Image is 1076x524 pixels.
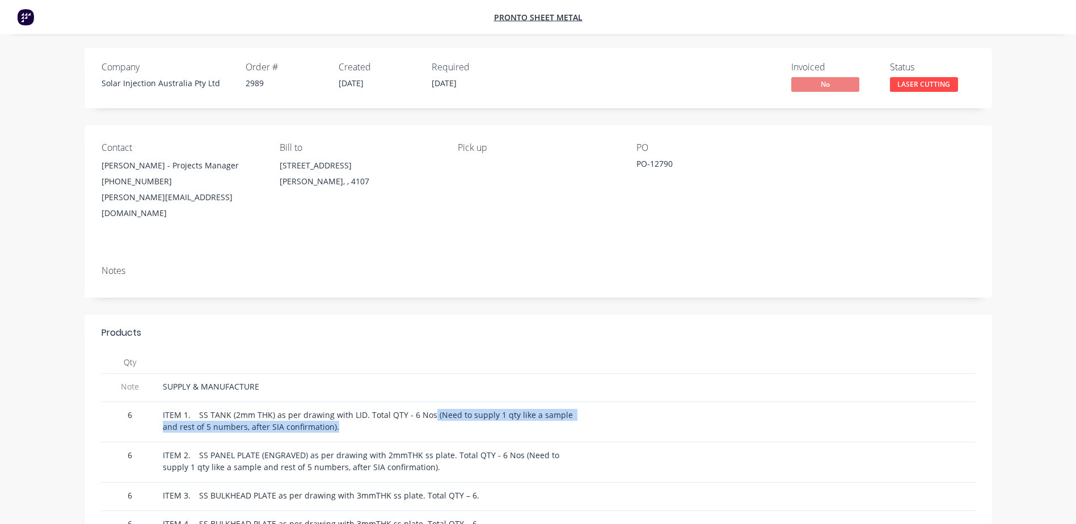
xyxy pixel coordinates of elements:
div: Order # [246,62,325,73]
span: 6 [106,449,154,461]
div: [PERSON_NAME] - Projects Manager[PHONE_NUMBER][PERSON_NAME][EMAIL_ADDRESS][DOMAIN_NAME] [102,158,261,221]
div: [STREET_ADDRESS][PERSON_NAME], , 4107 [280,158,440,194]
span: Note [106,381,154,392]
div: Qty [102,351,158,374]
div: 2989 [246,77,325,89]
span: 6 [106,409,154,421]
div: PO-12790 [636,158,778,174]
div: [STREET_ADDRESS] [280,158,440,174]
span: [DATE] [432,78,457,88]
div: Bill to [280,142,440,153]
span: [DATE] [339,78,364,88]
div: [PERSON_NAME], , 4107 [280,174,440,189]
div: [PERSON_NAME] - Projects Manager [102,158,261,174]
span: ITEM 3. SS BULKHEAD PLATE as per drawing with 3mmTHK ss plate. Total QTY – 6. [163,490,479,501]
a: PRONTO SHEET METAL [494,12,583,23]
div: Status [890,62,975,73]
div: PO [636,142,796,153]
img: Factory [17,9,34,26]
div: [PERSON_NAME][EMAIL_ADDRESS][DOMAIN_NAME] [102,189,261,221]
div: Contact [102,142,261,153]
span: 6 [106,489,154,501]
div: Products [102,326,141,340]
div: Solar Injection Australia Pty Ltd [102,77,232,89]
span: LASER CUTTING [890,77,958,91]
div: Required [432,62,511,73]
div: [PHONE_NUMBER] [102,174,261,189]
span: No [791,77,859,91]
div: Notes [102,265,975,276]
div: Created [339,62,418,73]
span: SUPPLY & MANUFACTURE [163,381,259,392]
div: Pick up [458,142,618,153]
span: ITEM 2. SS PANEL PLATE (ENGRAVED) as per drawing with 2mmTHK ss plate. Total QTY - 6 Nos (Need to... [163,450,562,472]
span: ITEM 1. SS TANK (2mm THK) as per drawing with LID. Total QTY - 6 Nos (Need to supply 1 qty like a... [163,409,575,432]
div: Company [102,62,232,73]
div: Invoiced [791,62,876,73]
